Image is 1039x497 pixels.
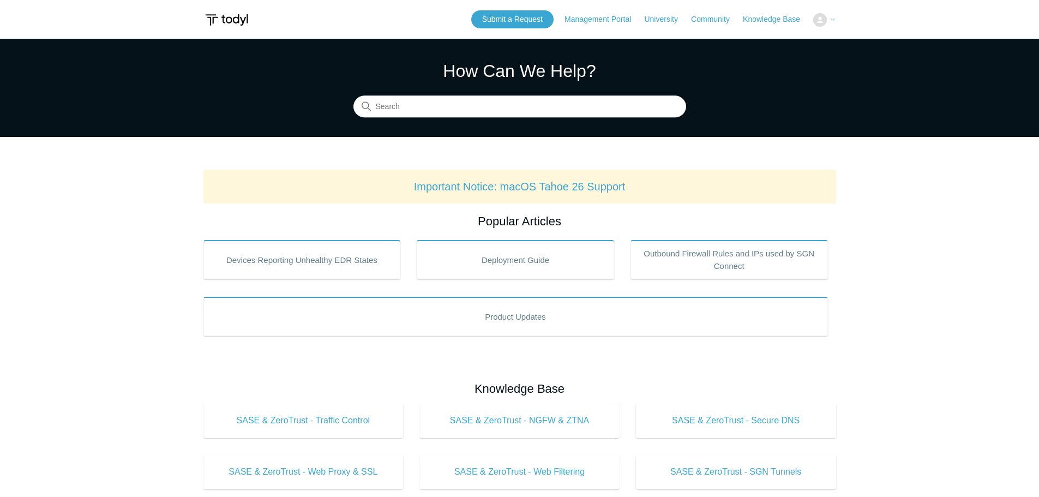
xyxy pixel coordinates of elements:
a: Product Updates [203,297,828,336]
img: Todyl Support Center Help Center home page [203,10,250,30]
a: SASE & ZeroTrust - Secure DNS [636,403,836,438]
a: SASE & ZeroTrust - Web Proxy & SSL [203,454,404,489]
a: Management Portal [564,14,642,25]
a: Knowledge Base [743,14,811,25]
input: Search [353,96,686,118]
span: SASE & ZeroTrust - Secure DNS [652,414,820,427]
span: SASE & ZeroTrust - Web Proxy & SSL [220,465,387,478]
a: Community [691,14,741,25]
a: Devices Reporting Unhealthy EDR States [203,240,401,279]
h2: Knowledge Base [203,380,836,398]
span: SASE & ZeroTrust - Web Filtering [436,465,603,478]
a: SASE & ZeroTrust - NGFW & ZTNA [419,403,620,438]
a: SASE & ZeroTrust - Web Filtering [419,454,620,489]
h1: How Can We Help? [353,58,686,84]
a: SASE & ZeroTrust - Traffic Control [203,403,404,438]
a: SASE & ZeroTrust - SGN Tunnels [636,454,836,489]
a: Outbound Firewall Rules and IPs used by SGN Connect [630,240,828,279]
span: SASE & ZeroTrust - NGFW & ZTNA [436,414,603,427]
a: Important Notice: macOS Tahoe 26 Support [414,181,626,193]
span: SASE & ZeroTrust - SGN Tunnels [652,465,820,478]
a: Deployment Guide [417,240,614,279]
h2: Popular Articles [203,212,836,230]
span: SASE & ZeroTrust - Traffic Control [220,414,387,427]
a: Submit a Request [471,10,554,28]
a: University [644,14,688,25]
